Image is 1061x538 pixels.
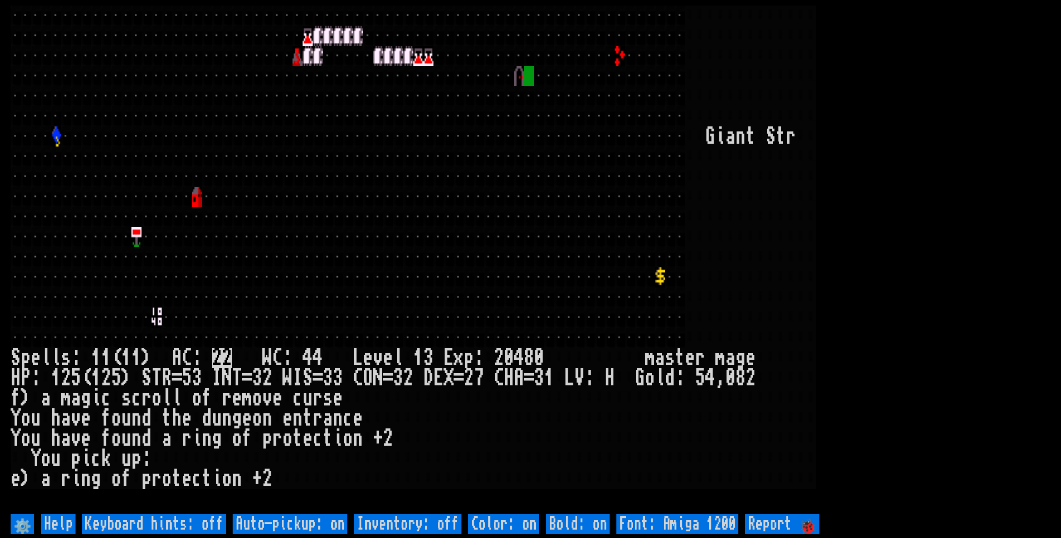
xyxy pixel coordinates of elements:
div: : [192,348,202,368]
div: s [665,348,675,368]
div: g [212,428,222,449]
div: o [343,428,353,449]
div: S [142,368,152,388]
div: i [81,449,91,469]
input: Auto-pickup: on [233,514,347,534]
div: c [192,469,202,489]
div: ) [142,348,152,368]
div: ) [121,368,131,388]
input: Color: on [468,514,539,534]
div: t [675,348,685,368]
div: o [222,469,232,489]
div: d [202,408,212,428]
div: : [282,348,293,368]
div: r [272,428,282,449]
div: : [31,368,41,388]
div: a [655,348,665,368]
div: s [323,388,333,408]
div: 0 [725,368,735,388]
div: L [353,348,363,368]
div: S [766,126,776,147]
input: Report 🐞 [745,514,819,534]
div: f [11,388,21,408]
div: o [111,408,121,428]
div: x [454,348,464,368]
div: l [393,348,403,368]
div: A [514,368,524,388]
div: e [182,408,192,428]
div: e [303,428,313,449]
div: Y [31,449,41,469]
div: 3 [192,368,202,388]
div: = [313,368,323,388]
div: o [252,388,262,408]
div: r [142,388,152,408]
div: u [303,388,313,408]
div: p [464,348,474,368]
div: r [152,469,162,489]
div: T [232,368,242,388]
div: O [363,368,373,388]
input: ⚙️ [11,514,34,534]
div: f [202,388,212,408]
div: N [373,368,383,388]
input: Inventory: off [354,514,461,534]
div: d [142,428,152,449]
div: n [333,408,343,428]
div: n [202,428,212,449]
div: o [111,428,121,449]
div: g [232,408,242,428]
div: e [232,388,242,408]
div: f [242,428,252,449]
div: v [262,388,272,408]
div: a [725,126,735,147]
div: n [222,408,232,428]
div: n [293,408,303,428]
div: o [21,428,31,449]
div: 2 [464,368,474,388]
mark: 2 [212,348,222,368]
div: n [131,428,142,449]
div: 5 [111,368,121,388]
div: r [313,408,323,428]
div: r [222,388,232,408]
div: i [212,469,222,489]
div: v [373,348,383,368]
div: 1 [413,348,423,368]
div: c [91,449,101,469]
div: = [172,368,182,388]
div: 2 [262,368,272,388]
div: e [272,388,282,408]
div: o [192,388,202,408]
div: f [121,469,131,489]
div: g [81,388,91,408]
div: i [333,428,343,449]
div: R [162,368,172,388]
div: c [101,388,111,408]
div: = [242,368,252,388]
div: H [11,368,21,388]
div: p [262,428,272,449]
input: Bold: on [546,514,610,534]
div: 1 [101,348,111,368]
div: o [645,368,655,388]
div: 2 [262,469,272,489]
div: a [71,388,81,408]
div: t [303,408,313,428]
div: f [101,428,111,449]
div: e [11,469,21,489]
div: C [182,348,192,368]
div: 1 [91,368,101,388]
div: e [242,408,252,428]
input: Help [41,514,76,534]
div: h [51,428,61,449]
div: c [343,408,353,428]
div: m [242,388,252,408]
div: e [685,348,695,368]
div: 2 [746,368,756,388]
div: L [564,368,574,388]
input: Keyboard hints: off [82,514,226,534]
div: c [131,388,142,408]
div: S [11,348,21,368]
div: H [504,368,514,388]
